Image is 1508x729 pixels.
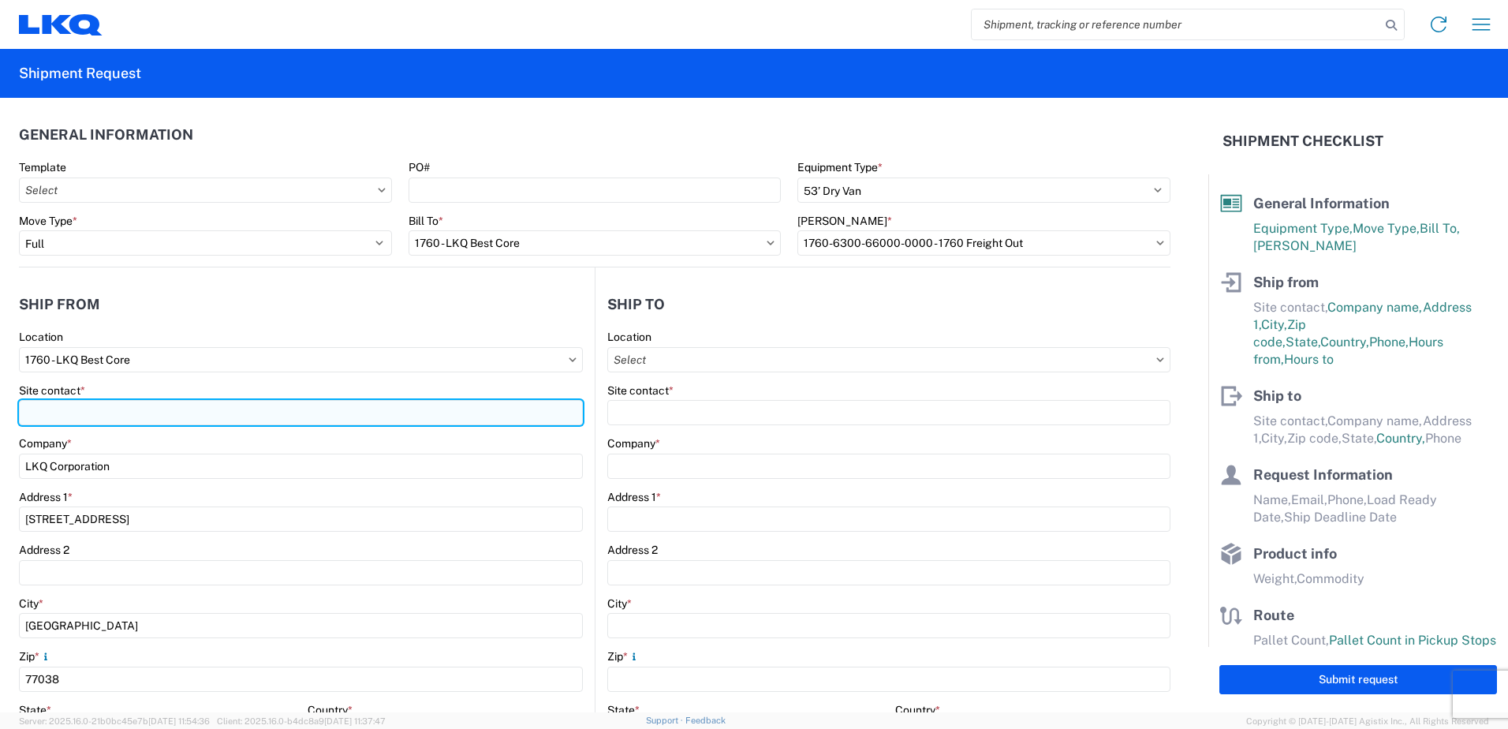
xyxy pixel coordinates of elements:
[1327,492,1367,507] span: Phone,
[1253,221,1353,236] span: Equipment Type,
[1320,335,1369,350] span: Country,
[409,214,443,228] label: Bill To
[607,436,660,450] label: Company
[607,649,640,664] label: Zip
[19,383,85,398] label: Site contact
[685,716,726,725] a: Feedback
[607,490,661,504] label: Address 1
[1284,352,1334,367] span: Hours to
[19,160,66,174] label: Template
[1327,413,1423,428] span: Company name,
[1253,607,1294,623] span: Route
[19,596,43,611] label: City
[1219,665,1497,694] button: Submit request
[1222,132,1383,151] h2: Shipment Checklist
[797,214,892,228] label: [PERSON_NAME]
[1253,387,1301,404] span: Ship to
[409,160,430,174] label: PO#
[19,436,72,450] label: Company
[1287,431,1342,446] span: Zip code,
[19,703,51,717] label: State
[607,297,665,312] h2: Ship to
[1284,510,1397,525] span: Ship Deadline Date
[607,383,674,398] label: Site contact
[646,716,685,725] a: Support
[1253,300,1327,315] span: Site contact,
[1253,571,1297,586] span: Weight,
[19,178,392,203] input: Select
[19,127,193,143] h2: General Information
[217,716,386,726] span: Client: 2025.16.0-b4dc8a9
[1420,221,1460,236] span: Bill To,
[1327,300,1423,315] span: Company name,
[1291,492,1327,507] span: Email,
[1253,633,1329,648] span: Pallet Count,
[19,330,63,344] label: Location
[1253,633,1496,665] span: Pallet Count in Pickup Stops equals Pallet Count in delivery stops
[1246,714,1489,728] span: Copyright © [DATE]-[DATE] Agistix Inc., All Rights Reserved
[19,297,100,312] h2: Ship from
[607,543,658,557] label: Address 2
[607,703,640,717] label: State
[607,330,651,344] label: Location
[19,490,73,504] label: Address 1
[797,160,883,174] label: Equipment Type
[607,347,1170,372] input: Select
[797,230,1170,256] input: Select
[1369,335,1409,350] span: Phone,
[409,230,782,256] input: Select
[1253,492,1291,507] span: Name,
[19,716,210,726] span: Server: 2025.16.0-21b0bc45e7b
[1342,431,1376,446] span: State,
[607,596,632,611] label: City
[1253,466,1393,483] span: Request Information
[19,64,141,83] h2: Shipment Request
[1425,431,1461,446] span: Phone
[1253,413,1327,428] span: Site contact,
[19,347,583,372] input: Select
[1376,431,1425,446] span: Country,
[19,649,52,664] label: Zip
[324,716,386,726] span: [DATE] 11:37:47
[1261,317,1287,332] span: City,
[1253,545,1337,562] span: Product info
[1253,274,1319,290] span: Ship from
[1253,195,1390,211] span: General Information
[19,214,77,228] label: Move Type
[148,716,210,726] span: [DATE] 11:54:36
[19,543,69,557] label: Address 2
[1353,221,1420,236] span: Move Type,
[1253,238,1357,253] span: [PERSON_NAME]
[972,9,1380,39] input: Shipment, tracking or reference number
[895,703,940,717] label: Country
[308,703,353,717] label: Country
[1297,571,1364,586] span: Commodity
[1286,335,1320,350] span: State,
[1261,431,1287,446] span: City,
